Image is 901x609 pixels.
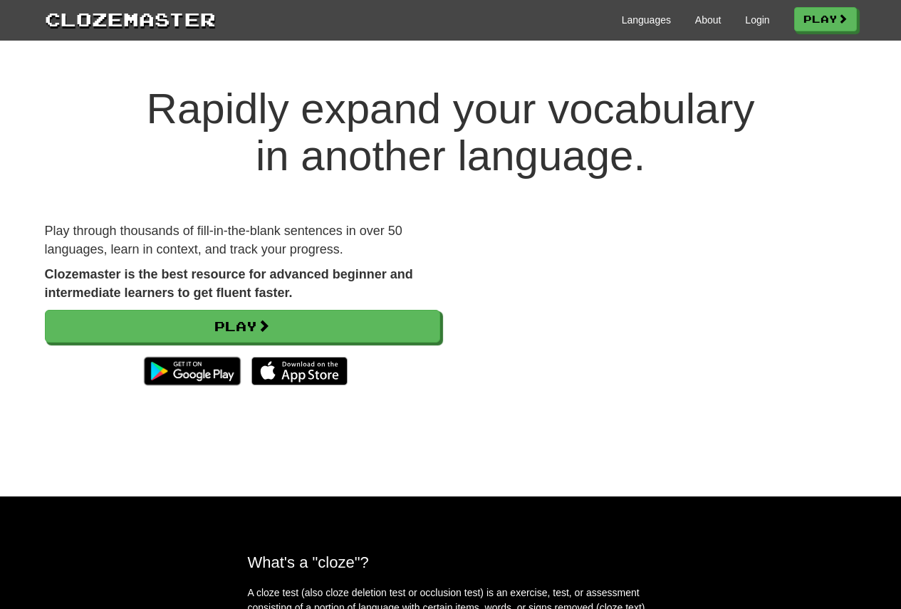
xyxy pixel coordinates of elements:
strong: Clozemaster is the best resource for advanced beginner and intermediate learners to get fluent fa... [45,267,413,300]
a: Play [45,310,440,343]
a: Login [745,13,769,27]
h2: What's a "cloze"? [248,553,654,571]
img: Get it on Google Play [137,350,247,392]
a: Play [794,7,857,31]
a: About [695,13,722,27]
p: Play through thousands of fill-in-the-blank sentences in over 50 languages, learn in context, and... [45,222,440,259]
img: Download_on_the_App_Store_Badge_US-UK_135x40-25178aeef6eb6b83b96f5f2d004eda3bffbb37122de64afbaef7... [251,357,348,385]
a: Clozemaster [45,6,216,32]
a: Languages [622,13,671,27]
